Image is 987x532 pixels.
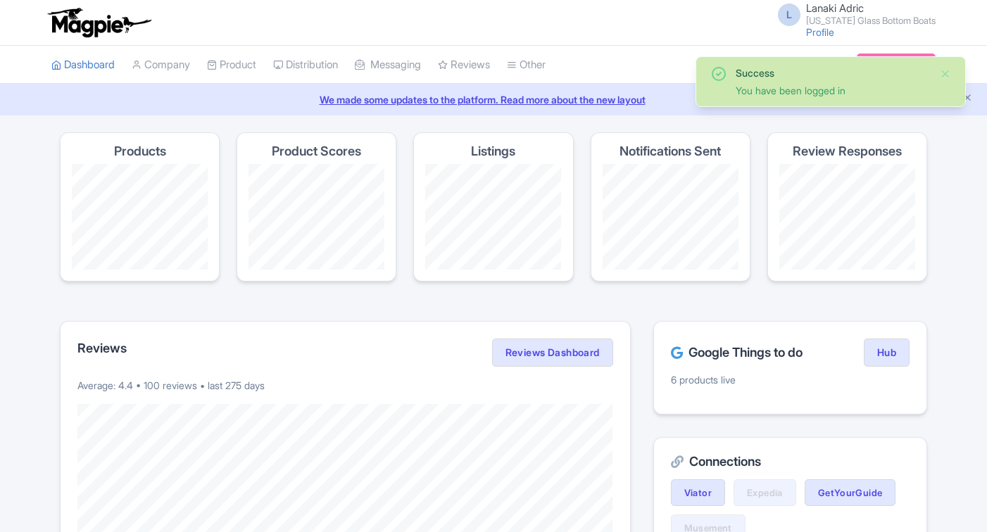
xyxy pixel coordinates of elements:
a: Distribution [273,46,338,84]
a: Other [507,46,546,84]
a: Expedia [734,479,796,506]
h4: Product Scores [272,144,361,158]
a: Product [207,46,256,84]
a: Profile [806,26,834,38]
div: Success [736,65,929,80]
a: Hub [864,338,910,367]
p: 6 products live [671,372,910,387]
a: L Lanaki Adric [US_STATE] Glass Bottom Boats [769,3,936,25]
button: Close [940,65,951,82]
h4: Notifications Sent [620,144,721,158]
p: Average: 4.4 • 100 reviews • last 275 days [77,378,613,393]
img: logo-ab69f6fb50320c5b225c76a69d11143b.png [44,7,153,38]
a: Subscription [857,53,936,75]
a: Reviews [438,46,490,84]
h4: Review Responses [793,144,902,158]
small: [US_STATE] Glass Bottom Boats [806,16,936,25]
a: GetYourGuide [805,479,896,506]
div: You have been logged in [736,83,929,98]
a: Viator [671,479,725,506]
a: Company [132,46,190,84]
a: Dashboard [51,46,115,84]
span: L [778,4,800,26]
h4: Products [114,144,166,158]
a: We made some updates to the platform. Read more about the new layout [8,92,979,107]
h2: Google Things to do [671,346,803,360]
span: Lanaki Adric [806,1,864,15]
h4: Listings [471,144,515,158]
h2: Connections [671,455,910,469]
h2: Reviews [77,341,127,355]
a: Messaging [355,46,421,84]
a: Reviews Dashboard [492,338,613,367]
button: Close announcement [962,91,973,107]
